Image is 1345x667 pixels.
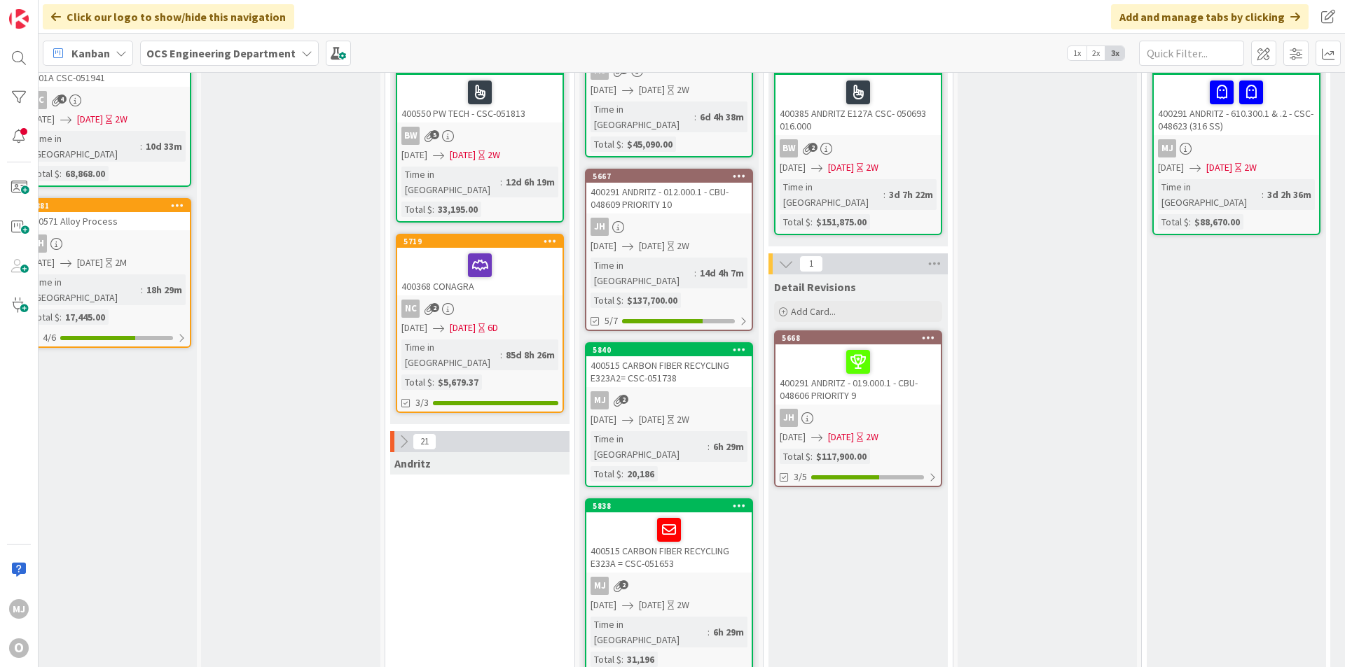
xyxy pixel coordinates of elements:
[77,255,103,270] span: [DATE]
[142,139,186,154] div: 10d 33m
[621,466,623,482] span: :
[1068,46,1087,60] span: 1x
[1154,75,1319,135] div: 400291 ANDRITZ - 610.300.1 & .2 - CSC-048623 (316 SS)
[25,212,190,230] div: 400571 Alloy Process
[141,282,143,297] span: :
[780,139,798,157] div: BW
[677,239,689,253] div: 2W
[677,83,689,97] div: 2W
[639,412,665,427] span: [DATE]
[403,237,563,246] div: 5719
[57,94,67,104] span: 4
[1158,179,1262,210] div: Time in [GEOGRAPHIC_DATA]
[1105,46,1124,60] span: 3x
[23,13,191,187] a: 400557 ASTEC [PERSON_NAME] - E201A CSC-051941NC[DATE][DATE]2WTime in [GEOGRAPHIC_DATA]:10d 33mTot...
[623,652,658,667] div: 31,196
[708,624,710,640] span: :
[9,638,29,658] div: O
[694,109,696,125] span: :
[29,112,55,127] span: [DATE]
[591,258,694,288] div: Time in [GEOGRAPHIC_DATA]
[1264,187,1315,202] div: 3d 2h 36m
[619,580,628,589] span: 2
[1206,160,1232,175] span: [DATE]
[25,234,190,253] div: DH
[396,234,564,413] a: 5719400368 CONAGRANC[DATE][DATE]6DTime in [GEOGRAPHIC_DATA]:85d 8h 26mTotal $:$5,679.373/3
[694,265,696,281] span: :
[639,598,665,612] span: [DATE]
[586,512,752,573] div: 400515 CARBON FIBER RECYCLING E323A = CSC-051653
[1189,214,1191,230] span: :
[77,112,103,127] span: [DATE]
[401,300,420,318] div: NC
[780,449,811,464] div: Total $
[677,598,689,612] div: 2W
[585,342,753,487] a: 5840400515 CARBON FIBER RECYCLING E323A2= CSC-051738MJ[DATE][DATE]2WTime in [GEOGRAPHIC_DATA]:6h ...
[586,344,752,387] div: 5840400515 CARBON FIBER RECYCLING E323A2= CSC-051738
[586,391,752,409] div: MJ
[775,344,941,405] div: 400291 ANDRITZ - 019.000.1 - CBU-048606 PRIORITY 9
[29,131,140,162] div: Time in [GEOGRAPHIC_DATA]
[1111,4,1309,29] div: Add and manage tabs by clicking
[775,332,941,344] div: 5668
[394,456,431,470] span: Andritz
[774,280,856,294] span: Detail Revisions
[1244,160,1257,175] div: 2W
[623,293,681,308] div: $137,700.00
[885,187,937,202] div: 3d 7h 22m
[397,300,563,318] div: NC
[43,4,294,29] div: Click our logo to show/hide this navigation
[621,652,623,667] span: :
[696,109,747,125] div: 6d 4h 38m
[430,130,439,139] span: 5
[710,624,747,640] div: 6h 29m
[1152,61,1320,235] a: 5666400291 ANDRITZ - 610.300.1 & .2 - CSC-048623 (316 SS)MJ[DATE][DATE]2WTime in [GEOGRAPHIC_DATA...
[115,255,127,270] div: 2M
[143,282,186,297] div: 18h 29m
[791,305,836,318] span: Add Card...
[434,202,481,217] div: 33,195.00
[430,303,439,312] span: 2
[43,330,56,345] span: 4/6
[450,148,476,162] span: [DATE]
[401,127,420,145] div: BW
[586,500,752,512] div: 5838
[619,395,628,404] span: 2
[591,412,616,427] span: [DATE]
[1262,187,1264,202] span: :
[591,83,616,97] span: [DATE]
[696,265,747,281] div: 14d 4h 7m
[780,430,806,444] span: [DATE]
[780,214,811,230] div: Total $
[25,91,190,109] div: NC
[591,431,708,462] div: Time in [GEOGRAPHIC_DATA]
[623,136,676,152] div: $45,090.00
[586,183,752,213] div: 400291 ANDRITZ - 012.000.1 - CBU-048609 PRIORITY 10
[866,160,878,175] div: 2W
[432,374,434,390] span: :
[639,239,665,253] span: [DATE]
[591,466,621,482] div: Total $
[146,46,296,60] b: OCS Engineering Department
[1087,46,1105,60] span: 2x
[591,293,621,308] div: Total $
[397,75,563,122] div: 400550 PW TECH - CSC-051813
[401,374,432,390] div: Total $
[828,160,854,175] span: [DATE]
[401,321,427,335] span: [DATE]
[586,577,752,595] div: MJ
[432,202,434,217] span: :
[25,199,190,212] div: 5881
[9,599,29,619] div: MJ
[782,333,941,343] div: 5668
[1191,214,1243,230] div: $88,670.00
[639,83,665,97] span: [DATE]
[586,170,752,213] div: 5667400291 ANDRITZ - 012.000.1 - CBU-048609 PRIORITY 10
[591,101,694,132] div: Time in [GEOGRAPHIC_DATA]
[780,160,806,175] span: [DATE]
[677,412,689,427] div: 2W
[397,127,563,145] div: BW
[25,199,190,230] div: 5881400571 Alloy Process
[866,430,878,444] div: 2W
[62,166,109,181] div: 68,868.00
